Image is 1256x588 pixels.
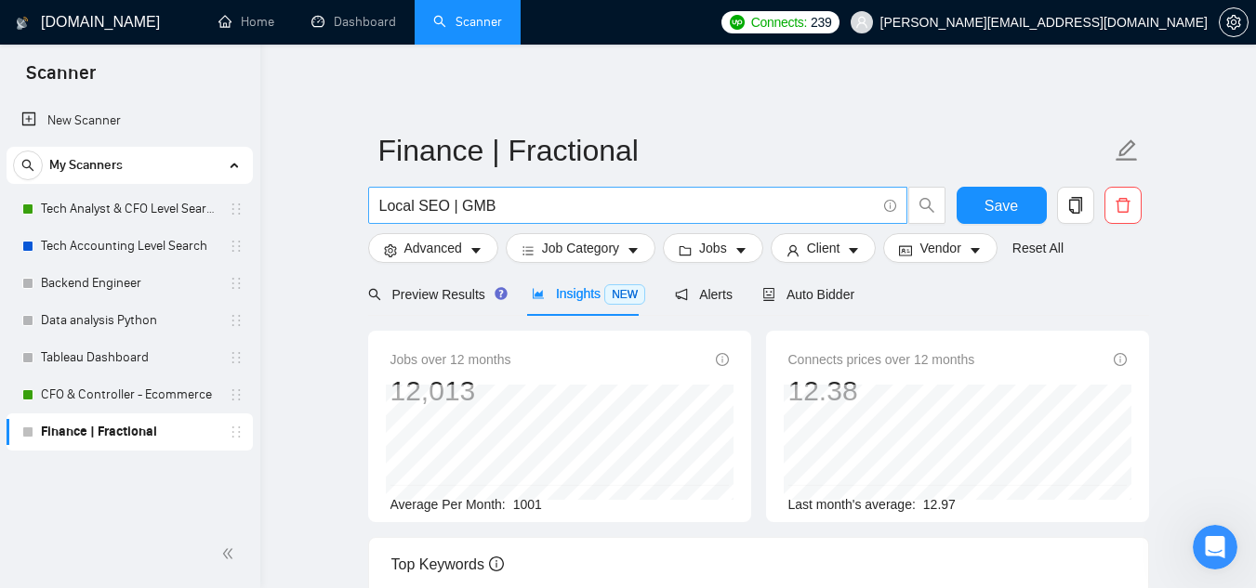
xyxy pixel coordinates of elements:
[390,497,506,512] span: Average Per Month:
[390,373,511,409] div: 12,013
[368,233,498,263] button: settingAdvancedcaret-down
[675,287,733,302] span: Alerts
[11,59,111,98] span: Scanner
[41,339,218,376] a: Tableau Dashboard
[771,233,877,263] button: userClientcaret-down
[378,127,1111,174] input: Scanner name...
[229,350,244,365] span: holder
[41,376,218,413] a: CFO & Controller - Ecommerce
[221,544,240,563] span: double-left
[229,202,244,216] span: holder
[229,239,244,254] span: holder
[884,200,896,212] span: info-circle
[16,8,29,38] img: logo
[1105,197,1141,214] span: delete
[1114,353,1127,366] span: info-circle
[532,287,545,300] span: area-chart
[847,243,860,257] span: caret-down
[883,233,997,263] button: idcardVendorcaret-down
[218,14,274,30] a: homeHome
[229,387,244,402] span: holder
[730,15,745,30] img: upwork-logo.png
[679,243,692,257] span: folder
[7,147,253,451] li: My Scanners
[604,284,645,305] span: NEW
[404,238,462,258] span: Advanced
[49,147,123,184] span: My Scanners
[41,190,218,228] a: Tech Analyst & CFO Level Search
[787,243,800,257] span: user
[522,243,535,257] span: bars
[311,14,396,30] a: dashboardDashboard
[985,194,1018,217] span: Save
[811,12,831,33] span: 239
[542,238,619,258] span: Job Category
[1012,238,1064,258] a: Reset All
[379,194,876,217] input: Search Freelance Jobs...
[1057,187,1094,224] button: copy
[368,288,381,301] span: search
[675,288,688,301] span: notification
[229,313,244,328] span: holder
[433,14,502,30] a: searchScanner
[716,353,729,366] span: info-circle
[368,287,502,302] span: Preview Results
[663,233,763,263] button: folderJobscaret-down
[957,187,1047,224] button: Save
[751,12,807,33] span: Connects:
[1219,7,1249,37] button: setting
[699,238,727,258] span: Jobs
[923,497,956,512] span: 12.97
[1219,15,1249,30] a: setting
[229,276,244,291] span: holder
[21,102,238,139] a: New Scanner
[41,302,218,339] a: Data analysis Python
[1193,525,1237,569] iframe: Intercom live chat
[762,287,854,302] span: Auto Bidder
[734,243,747,257] span: caret-down
[807,238,840,258] span: Client
[384,243,397,257] span: setting
[899,243,912,257] span: idcard
[506,233,655,263] button: barsJob Categorycaret-down
[532,286,645,301] span: Insights
[788,373,975,409] div: 12.38
[627,243,640,257] span: caret-down
[788,497,916,512] span: Last month's average:
[513,497,542,512] span: 1001
[7,102,253,139] li: New Scanner
[41,228,218,265] a: Tech Accounting Level Search
[855,16,868,29] span: user
[788,349,975,370] span: Connects prices over 12 months
[13,150,43,180] button: search
[489,556,504,571] span: info-circle
[909,197,945,214] span: search
[14,159,42,172] span: search
[1104,187,1142,224] button: delete
[969,243,982,257] span: caret-down
[469,243,483,257] span: caret-down
[390,349,511,370] span: Jobs over 12 months
[229,425,244,439] span: holder
[919,238,960,258] span: Vendor
[1058,197,1093,214] span: copy
[908,187,945,224] button: search
[41,413,218,451] a: Finance | Fractional
[762,288,775,301] span: robot
[1115,138,1139,163] span: edit
[41,265,218,302] a: Backend Engineer
[493,285,509,302] div: Tooltip anchor
[1220,15,1248,30] span: setting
